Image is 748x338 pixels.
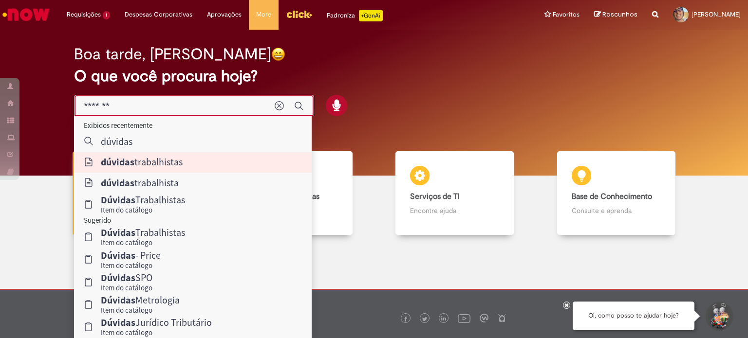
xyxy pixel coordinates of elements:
b: Catálogo de Ofertas [249,192,319,201]
img: logo_footer_linkedin.png [441,316,446,322]
a: Serviços de TI Encontre ajuda [374,151,536,235]
span: [PERSON_NAME] [692,10,741,18]
span: Despesas Corporativas [125,10,192,19]
span: Rascunhos [602,10,637,19]
img: logo_footer_naosei.png [498,314,506,322]
img: logo_footer_workplace.png [480,314,488,322]
h2: O que você procura hoje? [74,68,674,85]
img: ServiceNow [1,5,51,24]
p: Consulte e aprenda [572,206,661,215]
a: Base de Conhecimento Consulte e aprenda [536,151,697,235]
div: Oi, como posso te ajudar hoje? [573,302,694,330]
img: logo_footer_twitter.png [422,317,427,321]
a: Tirar dúvidas Tirar dúvidas com Lupi Assist e Gen Ai [51,151,213,235]
div: Padroniza [327,10,383,21]
p: Encontre ajuda [410,206,499,215]
img: click_logo_yellow_360x200.png [286,7,312,21]
p: +GenAi [359,10,383,21]
img: happy-face.png [271,47,285,61]
img: logo_footer_youtube.png [458,312,470,324]
span: 1 [103,11,110,19]
span: Aprovações [207,10,242,19]
img: logo_footer_facebook.png [403,317,408,321]
button: Iniciar Conversa de Suporte [704,302,733,331]
span: Favoritos [553,10,580,19]
span: More [256,10,271,19]
b: Base de Conhecimento [572,192,652,201]
a: Rascunhos [594,10,637,19]
h2: Boa tarde, [PERSON_NAME] [74,46,271,63]
b: Serviços de TI [410,192,460,201]
span: Requisições [67,10,101,19]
